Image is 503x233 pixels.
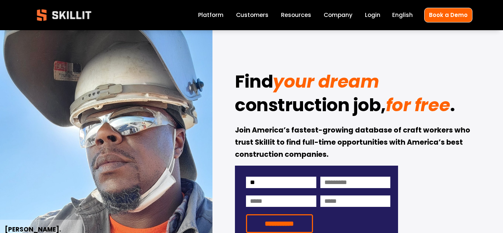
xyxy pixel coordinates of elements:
em: for free [386,93,450,117]
strong: construction job, [235,92,386,122]
span: English [392,11,413,19]
a: Login [365,10,380,20]
a: folder dropdown [281,10,311,20]
span: Resources [281,11,311,19]
a: Customers [236,10,268,20]
strong: . [450,92,455,122]
div: language picker [392,10,413,20]
img: Skillit [31,4,98,26]
a: Book a Demo [424,8,472,22]
a: Platform [198,10,224,20]
a: Company [324,10,352,20]
strong: Join America’s fastest-growing database of craft workers who trust Skillit to find full-time oppo... [235,125,472,161]
strong: Find [235,68,273,98]
em: your dream [273,69,379,94]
